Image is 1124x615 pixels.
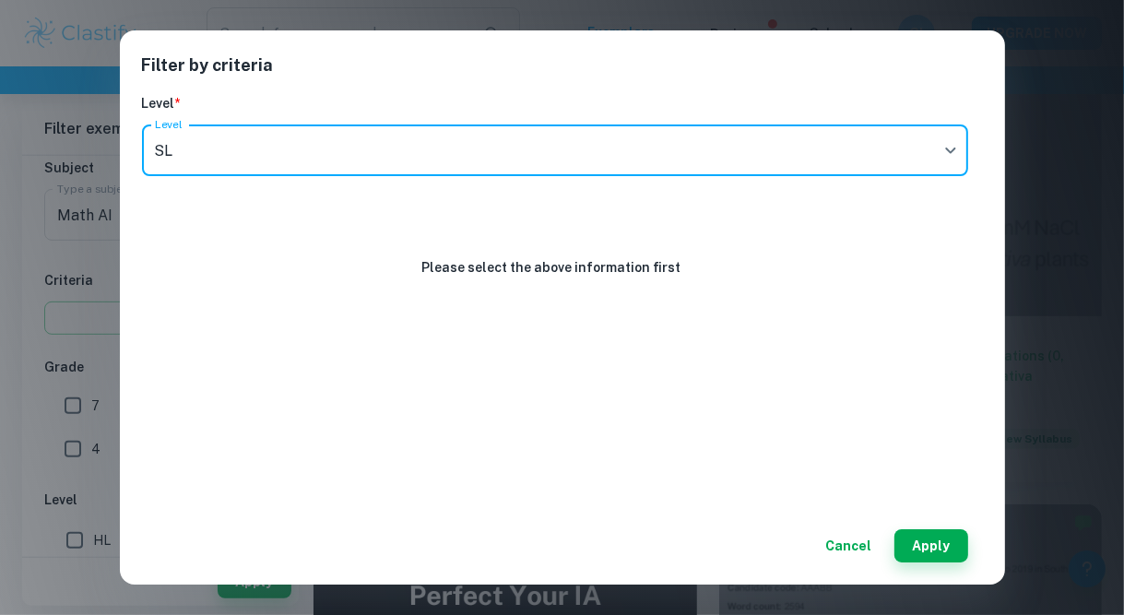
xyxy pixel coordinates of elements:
button: Cancel [819,529,880,562]
div: SL [142,124,968,176]
label: Level [155,116,183,132]
h6: Level [142,93,968,113]
h2: Filter by criteria [142,53,983,93]
h6: Please select the above information first [421,257,688,278]
button: Apply [894,529,968,562]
